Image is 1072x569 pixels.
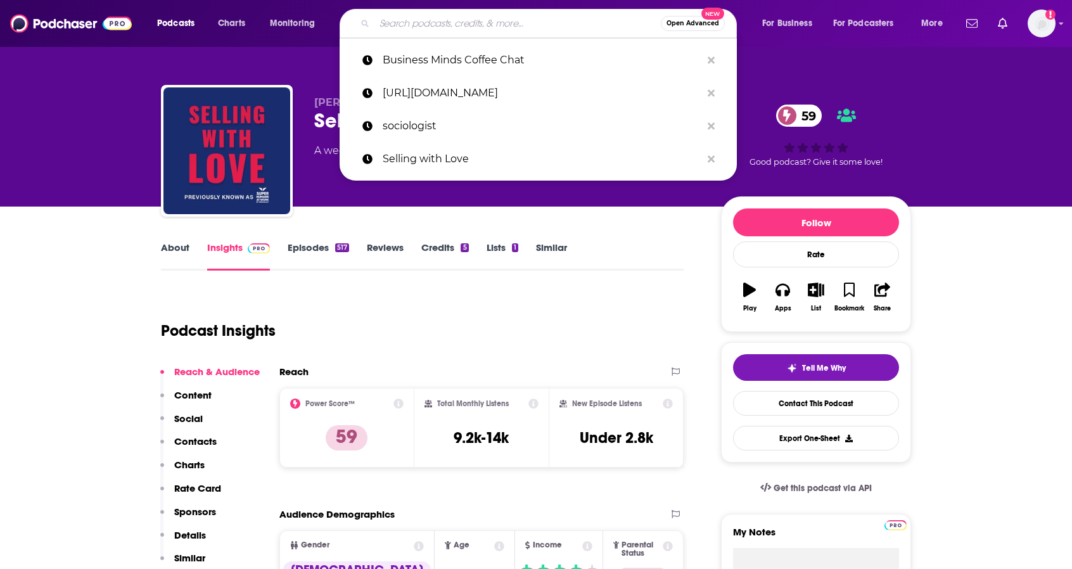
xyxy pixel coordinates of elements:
p: Rate Card [174,482,221,494]
div: Apps [775,305,791,312]
a: InsightsPodchaser Pro [207,241,270,271]
p: Business Minds Coffee Chat [383,44,701,77]
div: 517 [335,243,349,252]
div: Play [743,305,756,312]
a: Show notifications dropdown [961,13,983,34]
img: tell me why sparkle [787,363,797,373]
button: Content [160,389,212,412]
a: Credits5 [421,241,468,271]
button: Bookmark [833,274,865,320]
img: Selling with Love [163,87,290,214]
a: Business Minds Coffee Chat [340,44,737,77]
a: Reviews [367,241,404,271]
div: Rate [733,241,899,267]
div: List [811,305,821,312]
button: Share [866,274,899,320]
a: 59 [776,105,822,127]
button: open menu [912,13,959,34]
img: User Profile [1028,10,1056,37]
span: For Business [762,15,812,32]
button: open menu [825,13,912,34]
p: https://podcasts.apple.com/us/podcast/business-minds-coffee-chat/id1539014324 [383,77,701,110]
span: Open Advanced [667,20,719,27]
button: Apps [766,274,799,320]
span: Good podcast? Give it some love! [750,157,883,167]
a: Selling with Love [340,143,737,176]
button: Follow [733,208,899,236]
input: Search podcasts, credits, & more... [374,13,661,34]
a: Get this podcast via API [750,473,882,504]
p: Contacts [174,435,217,447]
button: open menu [753,13,828,34]
button: Sponsors [160,506,216,529]
p: Details [174,529,206,541]
p: Charts [174,459,205,471]
a: [URL][DOMAIN_NAME] [340,77,737,110]
a: Similar [536,241,567,271]
button: Export One-Sheet [733,426,899,451]
span: Income [533,541,562,549]
span: Monitoring [270,15,315,32]
button: Open AdvancedNew [661,16,725,31]
span: Get this podcast via API [774,483,872,494]
a: Show notifications dropdown [993,13,1012,34]
p: Similar [174,552,205,564]
span: Charts [218,15,245,32]
button: Play [733,274,766,320]
div: Bookmark [834,305,864,312]
button: Contacts [160,435,217,459]
h1: Podcast Insights [161,321,276,340]
span: Tell Me Why [802,363,846,373]
span: Age [454,541,469,549]
h3: 9.2k-14k [454,428,509,447]
button: Reach & Audience [160,366,260,389]
button: Social [160,412,203,436]
h2: Reach [279,366,309,378]
div: 59Good podcast? Give it some love! [721,96,911,175]
label: My Notes [733,526,899,548]
h3: Under 2.8k [580,428,653,447]
svg: Add a profile image [1045,10,1056,20]
span: Parental Status [622,541,660,558]
div: Search podcasts, credits, & more... [352,9,749,38]
span: [PERSON_NAME] [PERSON_NAME] [314,96,499,108]
h2: Total Monthly Listens [437,399,509,408]
a: Charts [210,13,253,34]
a: About [161,241,189,271]
img: Podchaser - Follow, Share and Rate Podcasts [10,11,132,35]
button: tell me why sparkleTell Me Why [733,354,899,381]
h2: Power Score™ [305,399,355,408]
a: Episodes517 [288,241,349,271]
img: Podchaser Pro [884,520,907,530]
p: Selling with Love [383,143,701,176]
span: Podcasts [157,15,195,32]
a: sociologist [340,110,737,143]
span: New [701,8,724,20]
p: 59 [326,425,367,451]
p: Reach & Audience [174,366,260,378]
span: For Podcasters [833,15,894,32]
a: Contact This Podcast [733,391,899,416]
p: sociologist [383,110,701,143]
button: List [800,274,833,320]
button: open menu [148,13,211,34]
button: open menu [261,13,331,34]
p: Social [174,412,203,425]
button: Charts [160,459,205,482]
div: 1 [512,243,518,252]
button: Show profile menu [1028,10,1056,37]
button: Details [160,529,206,553]
h2: New Episode Listens [572,399,642,408]
div: Share [874,305,891,312]
img: Podchaser Pro [248,243,270,253]
a: Pro website [884,518,907,530]
span: Logged in as CaveHenricks [1028,10,1056,37]
p: Content [174,389,212,401]
h2: Audience Demographics [279,508,395,520]
span: Gender [301,541,329,549]
p: Sponsors [174,506,216,518]
div: A weekly podcast [314,143,579,158]
span: 59 [789,105,822,127]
